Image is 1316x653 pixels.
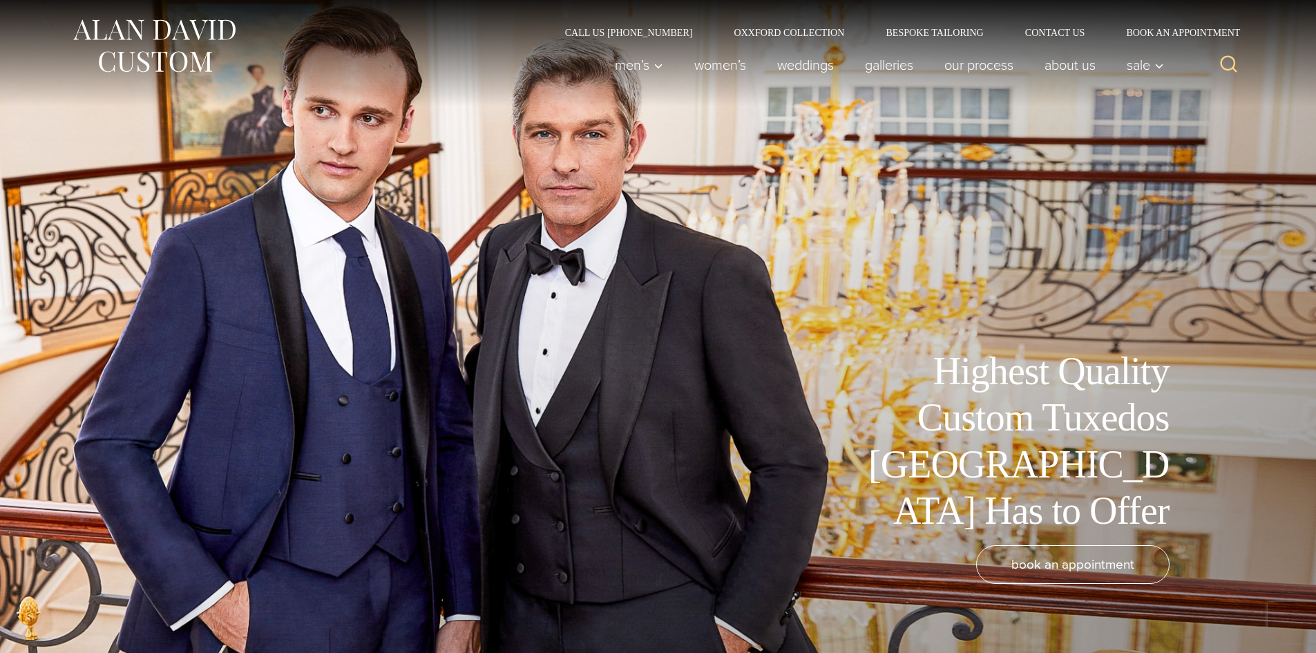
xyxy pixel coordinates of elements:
[678,51,761,79] a: Women’s
[1004,28,1106,37] a: Contact Us
[544,28,1246,37] nav: Secondary Navigation
[1212,48,1246,82] button: View Search Form
[71,15,237,77] img: Alan David Custom
[713,28,865,37] a: Oxxford Collection
[1029,51,1111,79] a: About Us
[544,28,714,37] a: Call Us [PHONE_NUMBER]
[1105,28,1245,37] a: Book an Appointment
[928,51,1029,79] a: Our Process
[859,348,1170,534] h1: Highest Quality Custom Tuxedos [GEOGRAPHIC_DATA] Has to Offer
[1127,58,1164,72] span: Sale
[865,28,1004,37] a: Bespoke Tailoring
[1011,554,1134,574] span: book an appointment
[976,545,1170,584] a: book an appointment
[615,58,663,72] span: Men’s
[761,51,849,79] a: weddings
[849,51,928,79] a: Galleries
[599,51,1171,79] nav: Primary Navigation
